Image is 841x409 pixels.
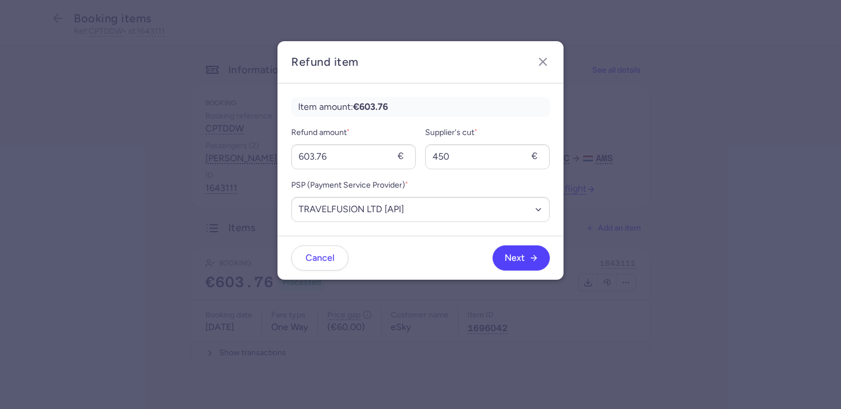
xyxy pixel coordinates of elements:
input: 100 [425,144,550,169]
div: € [398,151,409,162]
p: Item amount: [291,97,550,117]
input: 100 [291,144,416,169]
button: Cancel [291,245,348,271]
span: Cancel [306,253,335,263]
div: € [531,151,543,162]
label: Supplier's cut [425,126,550,140]
h2: Refund item [291,55,550,69]
label: Refund amount [291,126,416,140]
b: €603.76 [353,101,388,112]
span: Next [505,253,525,263]
label: PSP (Payment Service Provider) [291,178,550,192]
button: Next [493,245,550,271]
